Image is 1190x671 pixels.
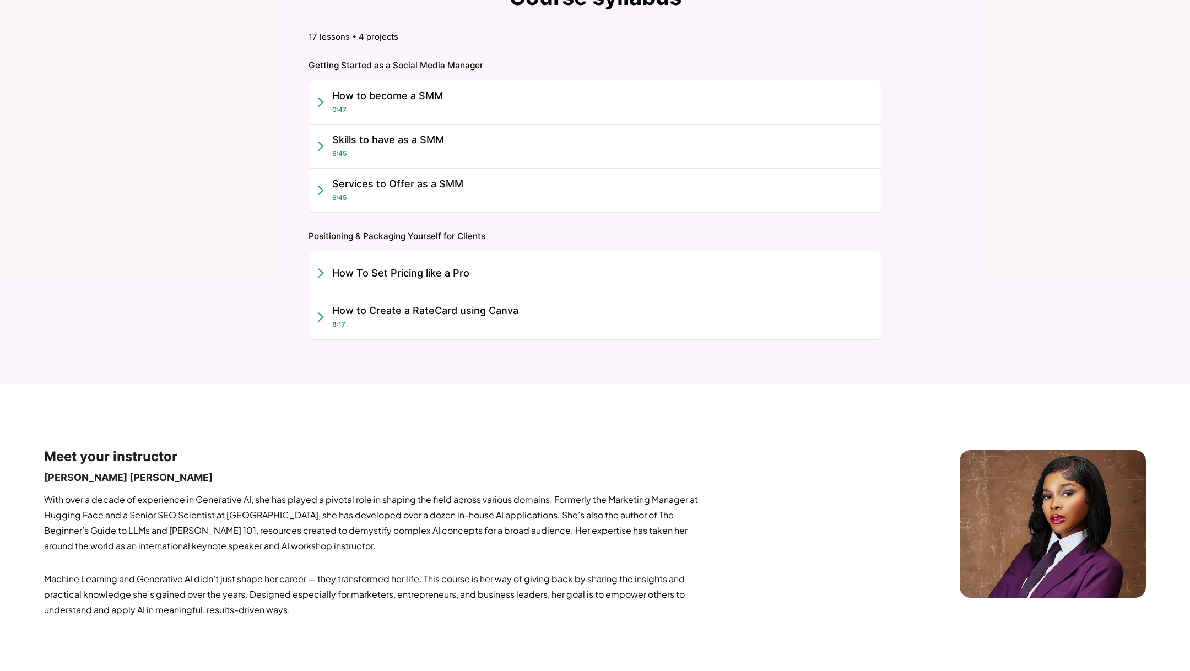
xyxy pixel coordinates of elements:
span: 6:45 [332,149,347,158]
img: Author [960,450,1146,598]
span: 6:45 [332,193,347,202]
p: How to Create a RateCard using Canva [332,304,518,317]
p: Machine Learning and Generative AI didn’t just shape her career — they transformed her life. This... [44,560,705,629]
p: How to become a SMM [332,89,443,102]
p: [PERSON_NAME] [PERSON_NAME] [44,470,705,485]
p: Meet your instructor [44,450,705,463]
span: 0:47 [332,105,347,113]
p: Getting Started as a Social Media Manager [309,60,881,71]
p: How To Set Pricing like a Pro [332,267,469,280]
p: Services to Offer as a SMM [332,177,463,191]
p: Skills to have as a SMM [332,133,444,147]
p: 17 lessons • 4 projects [309,31,881,42]
p: With over a decade of experience in Generative AI, she has played a pivotal role in shaping the f... [44,492,705,554]
span: 8:17 [332,320,345,328]
p: Positioning & Packaging Yourself for Clients [309,231,881,242]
